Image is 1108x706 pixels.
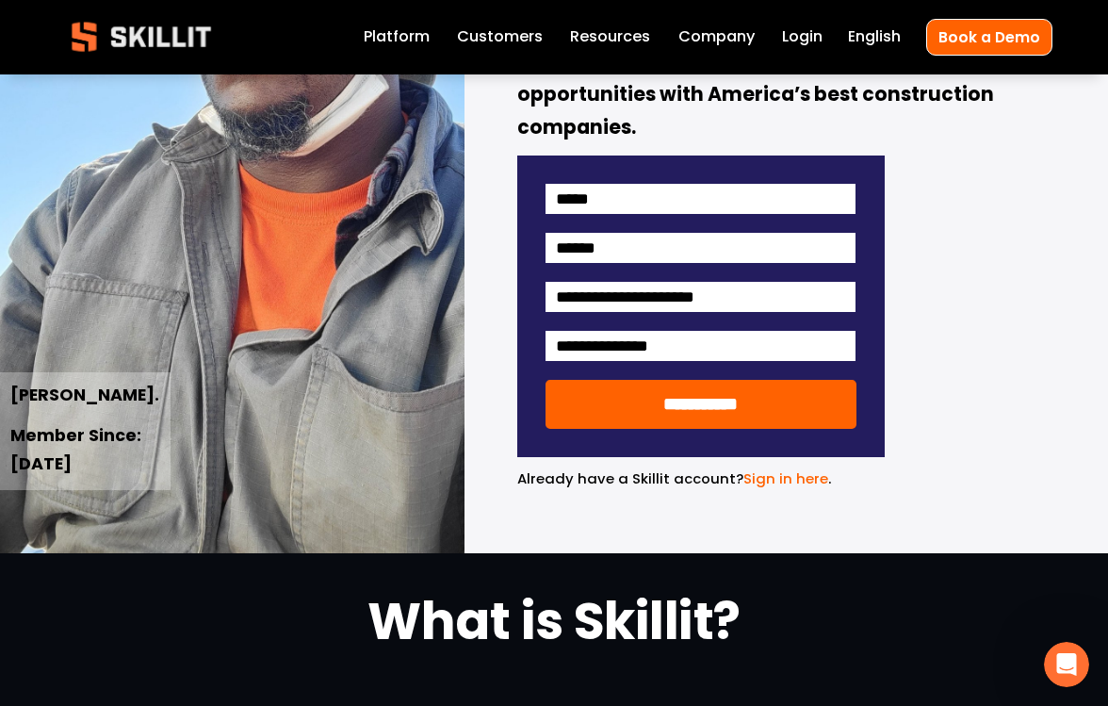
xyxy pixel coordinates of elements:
span: Resources [570,25,650,48]
a: Login [782,25,823,51]
a: Book a Demo [926,19,1052,56]
iframe: Intercom live chat [1044,642,1089,687]
a: folder dropdown [570,25,650,51]
strong: Member Since: [DATE] [10,422,145,480]
a: Customers [457,25,543,51]
a: Company [678,25,755,51]
div: language picker [848,25,901,51]
strong: [PERSON_NAME]. [10,382,159,411]
strong: What is Skillit? [367,583,740,670]
p: . [517,468,885,490]
strong: Join America’s fastest-growing database of craft workers who trust Skillit to find full-time oppo... [517,14,1022,145]
img: Skillit [56,8,227,65]
span: English [848,25,901,48]
a: Platform [364,25,430,51]
span: Already have a Skillit account? [517,468,743,488]
a: Sign in here [743,468,828,488]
